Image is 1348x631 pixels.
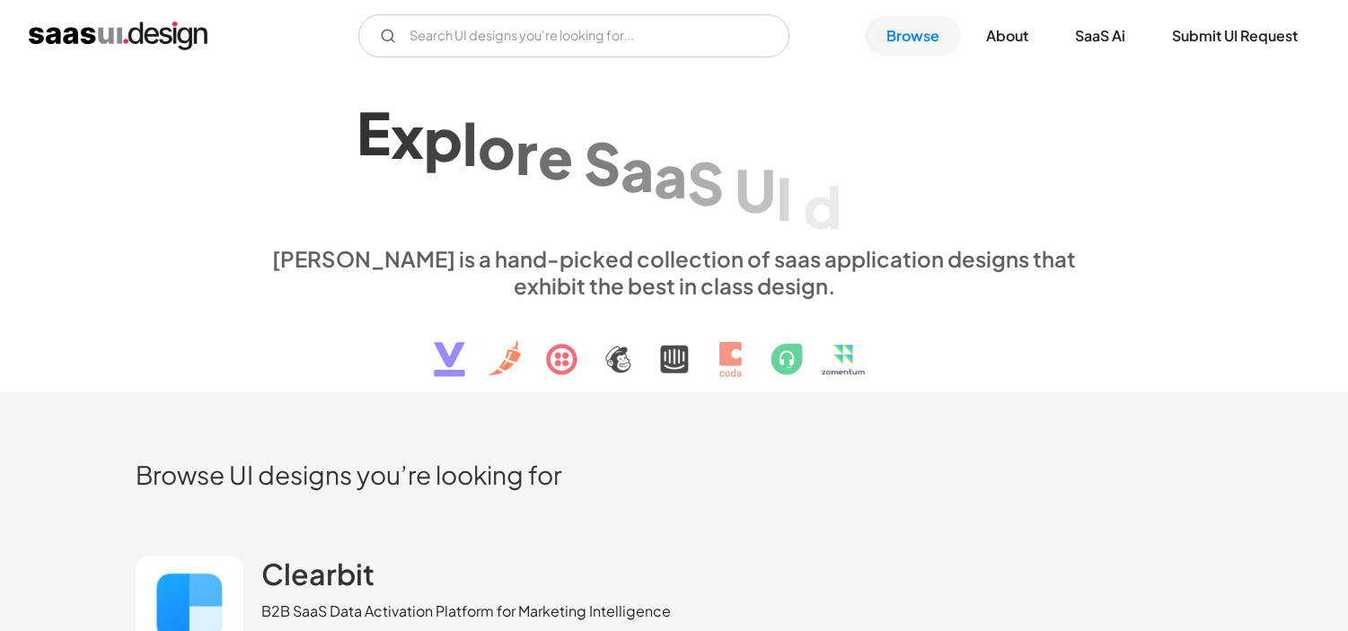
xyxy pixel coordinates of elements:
div: l [463,108,478,177]
div: B2B SaaS Data Activation Platform for Marketing Intelligence [261,600,671,622]
div: a [654,140,687,209]
a: Browse [865,16,961,56]
div: r [515,117,538,186]
a: home [29,22,207,50]
div: p [424,104,463,173]
div: e [538,122,573,191]
div: S [687,147,724,216]
div: d [803,171,841,241]
a: Clearbit [261,556,374,600]
div: E [357,98,391,167]
div: I [776,162,792,232]
form: Email Form [358,14,789,57]
div: a [621,134,654,203]
a: SaaS Ai [1053,16,1147,56]
div: x [391,101,424,170]
input: Search UI designs you're looking for... [358,14,789,57]
h1: Explore SaaS UI design patterns & interactions. [261,90,1088,228]
div: S [584,127,621,197]
h2: Browse UI designs you’re looking for [136,459,1213,490]
div: [PERSON_NAME] is a hand-picked collection of saas application designs that exhibit the best in cl... [261,245,1088,299]
h2: Clearbit [261,556,374,592]
div: U [735,155,776,224]
a: Submit UI Request [1150,16,1319,56]
img: text, icon, saas logo [402,299,947,392]
a: About [965,16,1050,56]
div: o [478,112,515,181]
